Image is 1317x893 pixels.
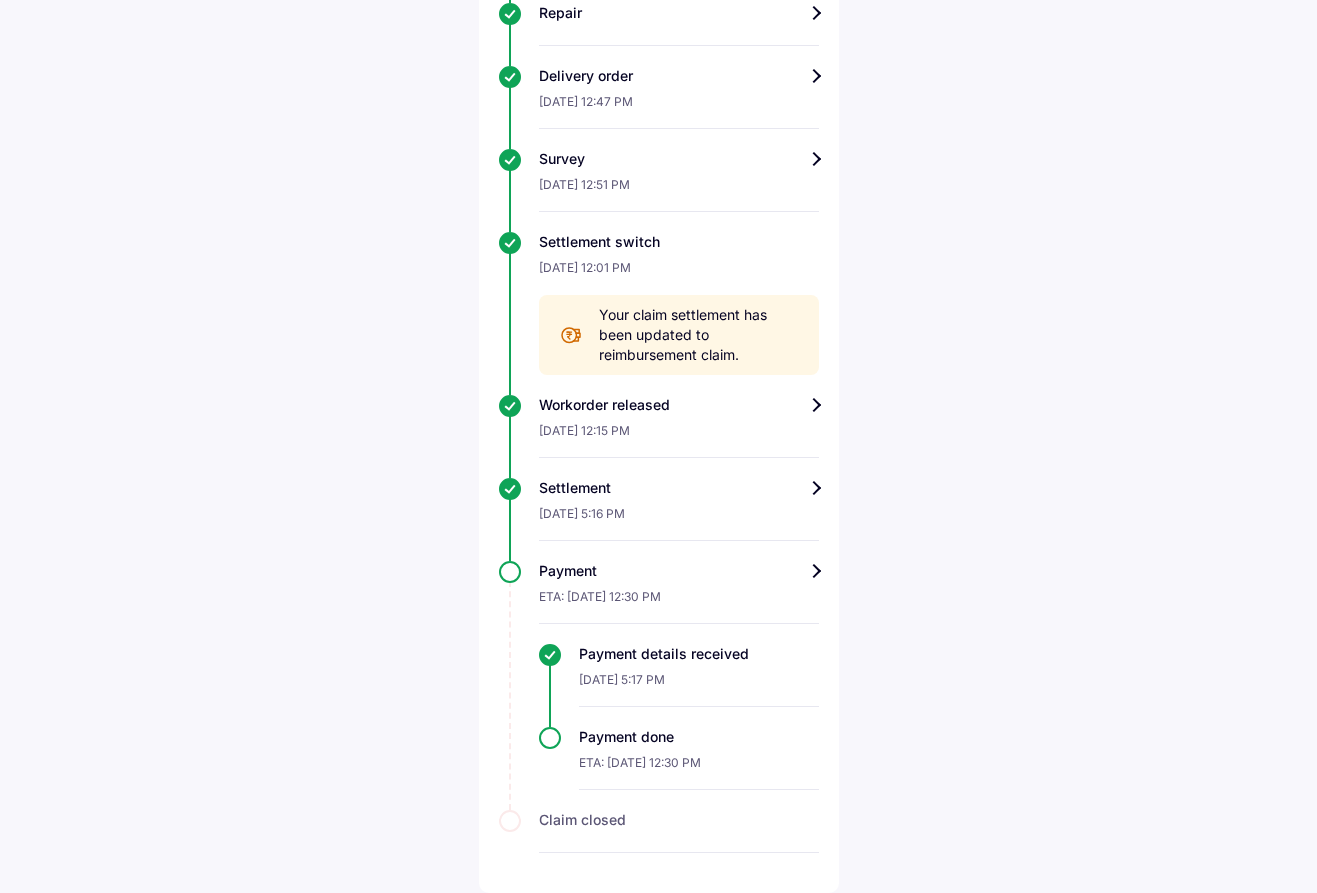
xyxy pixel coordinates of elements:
div: Workorder released [539,395,819,415]
span: Your claim settlement has been updated to reimbursement claim. [599,305,799,365]
div: [DATE] 12:15 PM [539,415,819,458]
div: Settlement switch [539,232,819,252]
div: Claim closed [539,810,819,830]
div: Payment [539,561,819,581]
div: [DATE] 5:17 PM [579,664,819,707]
div: Payment done [579,727,819,747]
div: [DATE] 5:16 PM [539,498,819,541]
div: [DATE] 12:51 PM [539,169,819,212]
div: Repair [539,3,819,23]
div: [DATE] 12:47 PM [539,86,819,129]
div: Survey [539,149,819,169]
div: Payment details received [579,644,819,664]
div: Settlement [539,478,819,498]
div: Delivery order [539,66,819,86]
div: [DATE] 12:01 PM [539,252,819,295]
div: ETA: [DATE] 12:30 PM [539,581,819,624]
div: ETA: [DATE] 12:30 PM [579,747,819,790]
